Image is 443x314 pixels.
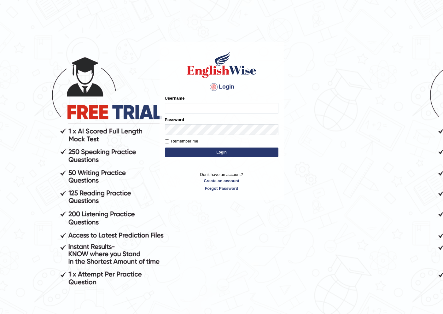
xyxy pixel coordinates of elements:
[165,148,278,157] button: Login
[186,50,258,79] img: Logo of English Wise sign in for intelligent practice with AI
[165,139,169,143] input: Remember me
[165,178,278,184] a: Create an account
[165,172,278,191] p: Don't have an account?
[165,95,185,101] label: Username
[165,138,198,144] label: Remember me
[165,185,278,191] a: Forgot Password
[165,82,278,92] h4: Login
[165,117,184,123] label: Password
